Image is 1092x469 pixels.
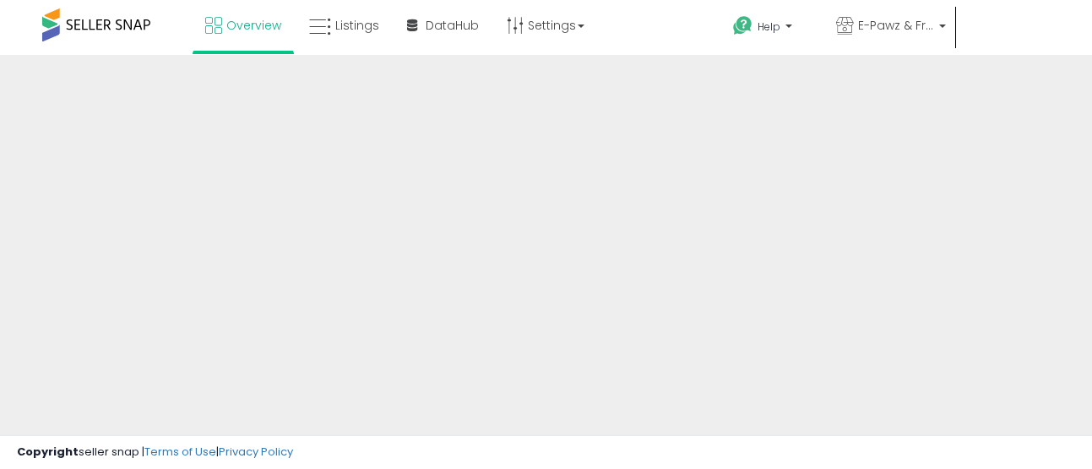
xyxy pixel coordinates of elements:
[426,17,479,34] span: DataHub
[758,19,780,34] span: Help
[17,444,293,461] div: seller snap | |
[335,17,379,34] span: Listings
[858,17,934,34] span: E-Pawz & Friends
[144,444,216,460] a: Terms of Use
[226,17,281,34] span: Overview
[17,444,79,460] strong: Copyright
[219,444,293,460] a: Privacy Policy
[720,3,821,55] a: Help
[732,15,753,36] i: Get Help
